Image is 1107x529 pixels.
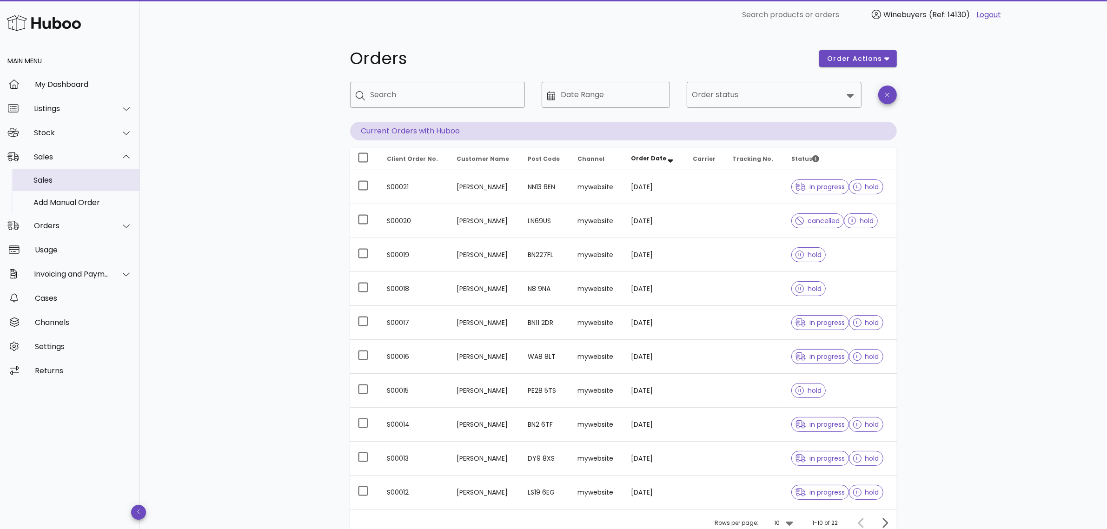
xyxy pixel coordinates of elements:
td: mywebsite [570,476,623,509]
span: hold [795,251,822,258]
span: Post Code [528,155,560,163]
td: mywebsite [570,442,623,476]
td: BN11 2DR [520,306,570,340]
span: Client Order No. [387,155,438,163]
div: 10 [775,519,780,527]
td: DY9 8XS [520,442,570,476]
td: mywebsite [570,204,623,238]
div: 1-10 of 22 [813,519,838,527]
div: Orders [34,221,110,230]
td: [PERSON_NAME] [449,306,520,340]
td: mywebsite [570,238,623,272]
td: S00020 [380,204,450,238]
p: Current Orders with Huboo [350,122,897,140]
span: hold [848,218,874,224]
td: [DATE] [623,170,685,204]
span: order actions [827,54,882,64]
td: PE28 5TS [520,374,570,408]
td: S00018 [380,272,450,306]
td: mywebsite [570,340,623,374]
div: Settings [35,342,132,351]
td: mywebsite [570,408,623,442]
span: hold [853,455,879,462]
span: in progress [795,319,845,326]
div: Listings [34,104,110,113]
div: My Dashboard [35,80,132,89]
td: [DATE] [623,374,685,408]
span: (Ref: 14130) [929,9,970,20]
span: hold [795,387,822,394]
a: Logout [976,9,1001,20]
div: Returns [35,366,132,375]
th: Post Code [520,148,570,170]
td: LS19 6EG [520,476,570,509]
span: hold [853,421,879,428]
div: Sales [33,176,132,185]
span: cancelled [795,218,840,224]
div: Add Manual Order [33,198,132,207]
div: Usage [35,245,132,254]
th: Tracking No. [725,148,784,170]
span: Order Date [631,154,666,162]
th: Client Order No. [380,148,450,170]
th: Channel [570,148,623,170]
div: Channels [35,318,132,327]
td: [DATE] [623,340,685,374]
td: N8 9NA [520,272,570,306]
td: [DATE] [623,204,685,238]
td: [PERSON_NAME] [449,238,520,272]
span: Winebuyers [883,9,927,20]
th: Carrier [685,148,725,170]
td: S00015 [380,374,450,408]
td: [DATE] [623,306,685,340]
div: Order status [687,82,862,108]
td: [DATE] [623,408,685,442]
div: Sales [34,152,110,161]
span: in progress [795,353,845,360]
td: S00012 [380,476,450,509]
th: Status [784,148,896,170]
span: in progress [795,489,845,496]
span: in progress [795,184,845,190]
td: BN2 6TF [520,408,570,442]
td: mywebsite [570,374,623,408]
td: [PERSON_NAME] [449,408,520,442]
td: [PERSON_NAME] [449,374,520,408]
h1: Orders [350,50,809,67]
td: [PERSON_NAME] [449,340,520,374]
td: mywebsite [570,306,623,340]
div: Cases [35,294,132,303]
th: Order Date: Sorted descending. Activate to remove sorting. [623,148,685,170]
td: mywebsite [570,272,623,306]
td: [DATE] [623,238,685,272]
span: in progress [795,421,845,428]
td: [PERSON_NAME] [449,272,520,306]
td: [PERSON_NAME] [449,476,520,509]
td: S00021 [380,170,450,204]
td: mywebsite [570,170,623,204]
td: S00019 [380,238,450,272]
span: in progress [795,455,845,462]
span: hold [853,489,879,496]
td: S00014 [380,408,450,442]
td: BN227FL [520,238,570,272]
td: WA8 8LT [520,340,570,374]
td: S00016 [380,340,450,374]
td: [PERSON_NAME] [449,204,520,238]
span: Tracking No. [733,155,774,163]
span: Customer Name [457,155,509,163]
td: S00017 [380,306,450,340]
span: Channel [577,155,604,163]
div: Invoicing and Payments [34,270,110,278]
td: [PERSON_NAME] [449,442,520,476]
td: NN13 6EN [520,170,570,204]
td: [DATE] [623,442,685,476]
img: Huboo Logo [7,13,81,33]
span: hold [853,353,879,360]
span: hold [795,285,822,292]
button: order actions [819,50,896,67]
th: Customer Name [449,148,520,170]
td: LN69US [520,204,570,238]
td: [DATE] [623,272,685,306]
span: Carrier [693,155,716,163]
